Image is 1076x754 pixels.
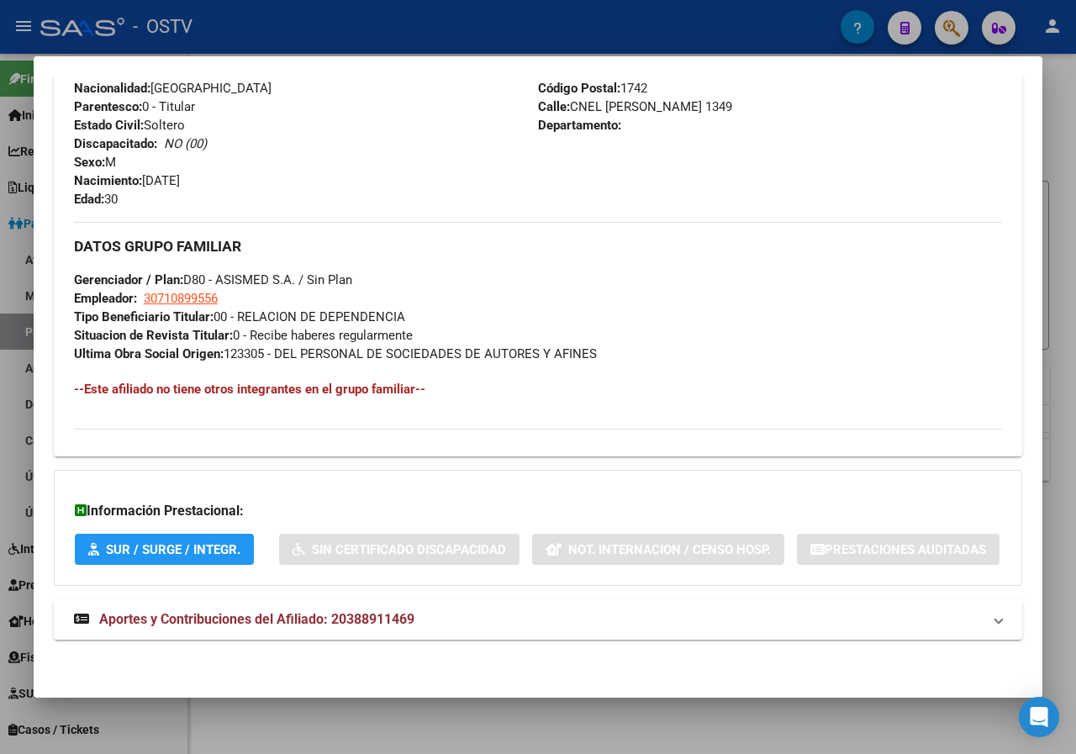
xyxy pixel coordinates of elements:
[74,309,214,324] strong: Tipo Beneficiario Titular:
[75,534,254,565] button: SUR / SURGE / INTEGR.
[74,328,413,343] span: 0 - Recibe haberes regularmente
[74,118,144,133] strong: Estado Civil:
[164,136,207,151] i: NO (00)
[74,118,185,133] span: Soltero
[279,534,520,565] button: Sin Certificado Discapacidad
[312,542,506,557] span: Sin Certificado Discapacidad
[75,501,1001,521] h3: Información Prestacional:
[74,291,137,306] strong: Empleador:
[74,346,224,361] strong: Ultima Obra Social Origen:
[74,237,1002,256] h3: DATOS GRUPO FAMILIAR
[74,155,105,170] strong: Sexo:
[797,534,1000,565] button: Prestaciones Auditadas
[568,542,771,557] span: Not. Internacion / Censo Hosp.
[74,173,142,188] strong: Nacimiento:
[54,599,1022,640] mat-expansion-panel-header: Aportes y Contribuciones del Afiliado: 20388911469
[74,380,1002,398] h4: --Este afiliado no tiene otros integrantes en el grupo familiar--
[538,62,595,77] strong: Localidad:
[74,192,118,207] span: 30
[99,611,414,627] span: Aportes y Contribuciones del Afiliado: 20388911469
[74,136,157,151] strong: Discapacitado:
[532,534,784,565] button: Not. Internacion / Censo Hosp.
[74,346,597,361] span: 123305 - DEL PERSONAL DE SOCIEDADES DE AUTORES Y AFINES
[74,328,233,343] strong: Situacion de Revista Titular:
[144,291,218,306] span: 30710899556
[538,81,620,96] strong: Código Postal:
[538,118,621,133] strong: Departamento:
[74,62,141,77] strong: Documento:
[74,155,116,170] span: M
[538,99,570,114] strong: Calle:
[74,272,352,287] span: D80 - ASISMED S.A. / Sin Plan
[1019,697,1059,737] div: Open Intercom Messenger
[74,81,272,96] span: [GEOGRAPHIC_DATA]
[74,173,180,188] span: [DATE]
[74,99,142,114] strong: Parentesco:
[538,62,678,77] span: PASO DEL REY
[538,99,732,114] span: CNEL [PERSON_NAME] 1349
[538,81,647,96] span: 1742
[74,99,195,114] span: 0 - Titular
[74,192,104,207] strong: Edad:
[106,542,240,557] span: SUR / SURGE / INTEGR.
[825,542,986,557] span: Prestaciones Auditadas
[74,81,150,96] strong: Nacionalidad:
[74,272,183,287] strong: Gerenciador / Plan:
[74,309,405,324] span: 00 - RELACION DE DEPENDENCIA
[74,62,344,77] span: DU - DOCUMENTO UNICO 38891146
